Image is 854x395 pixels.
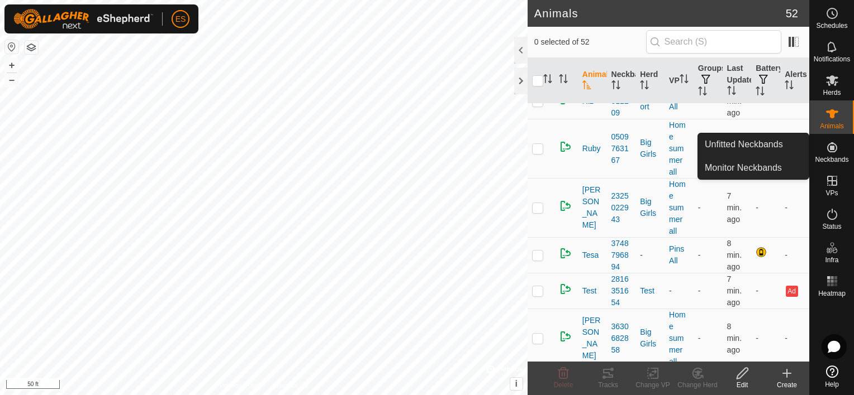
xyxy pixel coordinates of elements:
[582,184,602,231] span: [PERSON_NAME]
[780,119,809,178] td: -
[554,381,573,389] span: Delete
[559,199,572,213] img: returning on
[823,89,841,96] span: Herds
[646,30,781,54] input: Search (S)
[669,244,684,265] a: Pins All
[534,36,646,48] span: 0 selected of 52
[727,191,742,224] span: Aug 26, 2025, 8:22 PM
[669,180,686,235] a: Home summer all
[559,140,572,153] img: returning on
[5,40,18,54] button: Reset Map
[786,5,798,22] span: 52
[669,121,686,176] a: Home summer all
[727,85,742,117] span: Aug 26, 2025, 8:21 PM
[640,196,660,219] div: Big Girls
[694,58,723,104] th: Groups
[698,88,707,97] p-sorticon: Activate to sort
[694,119,723,178] td: -
[559,282,572,296] img: returning on
[607,58,636,104] th: Neckband
[727,132,742,165] span: Aug 26, 2025, 8:22 PM
[698,157,809,179] a: Monitor Neckbands
[705,138,783,151] span: Unfitted Neckbands
[727,239,742,271] span: Aug 26, 2025, 8:21 PM
[275,380,308,391] a: Contact Us
[578,58,607,104] th: Animal
[723,58,752,104] th: Last Updated
[751,273,780,309] td: -
[13,9,153,29] img: Gallagher Logo
[825,381,839,388] span: Help
[822,223,841,230] span: Status
[611,190,632,225] div: 2325022943
[780,237,809,273] td: -
[780,178,809,237] td: -
[669,286,672,295] app-display-virtual-paddock-transition: -
[751,178,780,237] td: -
[611,321,632,356] div: 3630682858
[780,309,809,368] td: -
[630,380,675,390] div: Change VP
[515,379,518,388] span: i
[640,137,660,160] div: Big Girls
[220,380,262,391] a: Privacy Policy
[816,22,847,29] span: Schedules
[675,380,720,390] div: Change Herd
[751,58,780,104] th: Battery
[720,380,765,390] div: Edit
[694,273,723,309] td: -
[756,88,765,97] p-sorticon: Activate to sort
[785,82,794,91] p-sorticon: Activate to sort
[635,58,665,104] th: Herd
[611,238,632,273] div: 3748796894
[694,237,723,273] td: -
[698,133,809,156] a: Unfitted Neckbands
[582,315,602,362] span: [PERSON_NAME]
[559,76,568,85] p-sorticon: Activate to sort
[680,76,689,85] p-sorticon: Activate to sort
[727,274,742,307] span: Aug 26, 2025, 8:22 PM
[611,131,632,166] div: 0509763167
[640,326,660,350] div: Big Girls
[727,322,742,354] span: Aug 26, 2025, 8:21 PM
[640,285,660,297] div: Test
[640,82,649,91] p-sorticon: Activate to sort
[586,380,630,390] div: Tracks
[815,156,848,163] span: Neckbands
[765,380,809,390] div: Create
[175,13,186,25] span: ES
[780,58,809,104] th: Alerts
[510,378,523,390] button: i
[705,161,782,175] span: Monitor Neckbands
[818,290,846,297] span: Heatmap
[5,73,18,86] button: –
[694,309,723,368] td: -
[5,59,18,72] button: +
[810,361,854,392] a: Help
[543,76,552,85] p-sorticon: Activate to sort
[559,247,572,260] img: returning on
[727,88,736,97] p-sorticon: Activate to sort
[559,330,572,343] img: returning on
[640,249,660,261] div: -
[582,285,597,297] span: Test
[825,257,838,263] span: Infra
[694,178,723,237] td: -
[786,286,798,297] button: Ad
[582,249,599,261] span: Tesa
[825,190,838,196] span: VPs
[751,119,780,178] td: -
[611,82,620,91] p-sorticon: Activate to sort
[611,273,632,309] div: 2816351654
[669,310,686,366] a: Home summer all
[582,82,591,91] p-sorticon: Activate to sort
[534,7,786,20] h2: Animals
[665,58,694,104] th: VP
[25,41,38,54] button: Map Layers
[814,56,850,62] span: Notifications
[751,309,780,368] td: -
[820,123,844,129] span: Animals
[582,143,601,155] span: Ruby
